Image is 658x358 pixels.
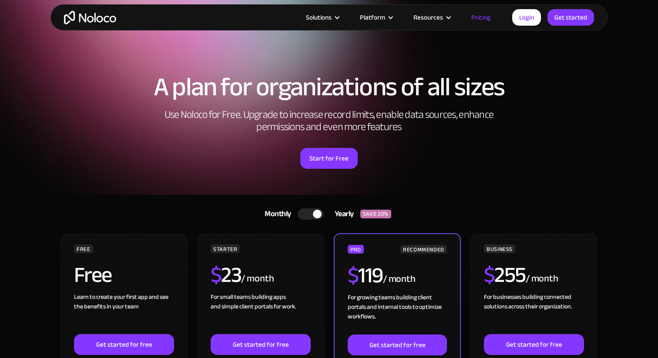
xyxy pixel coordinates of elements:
[526,272,558,286] div: / month
[484,254,495,295] span: $
[74,334,174,355] a: Get started for free
[348,245,364,254] div: PRO
[348,255,359,296] span: $
[413,12,443,23] div: Resources
[484,244,515,253] div: BUSINESS
[74,292,174,334] div: Learn to create your first app and see the benefits in your team ‍
[512,9,541,26] a: Login
[400,245,447,254] div: RECOMMENDED
[349,12,403,23] div: Platform
[211,244,240,253] div: STARTER
[484,334,584,355] a: Get started for free
[241,272,274,286] div: / month
[484,292,584,334] div: For businesses building connected solutions across their organization. ‍
[360,210,391,218] div: SAVE 20%
[348,335,447,355] a: Get started for free
[59,74,599,100] h1: A plan for organizations of all sizes
[254,207,298,221] div: Monthly
[484,264,526,286] h2: 255
[295,12,349,23] div: Solutions
[211,334,311,355] a: Get started for free
[306,12,332,23] div: Solutions
[64,11,116,24] a: home
[74,244,93,253] div: FREE
[348,264,383,286] h2: 119
[211,264,242,286] h2: 23
[460,12,501,23] a: Pricing
[547,9,594,26] a: Get started
[360,12,385,23] div: Platform
[211,254,222,295] span: $
[383,272,416,286] div: / month
[74,264,112,286] h2: Free
[211,292,311,334] div: For small teams building apps and simple client portals for work. ‍
[155,109,503,133] h2: Use Noloco for Free. Upgrade to increase record limits, enable data sources, enhance permissions ...
[300,148,358,169] a: Start for Free
[403,12,460,23] div: Resources
[348,293,447,335] div: For growing teams building client portals and internal tools to optimize workflows.
[324,207,360,221] div: Yearly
